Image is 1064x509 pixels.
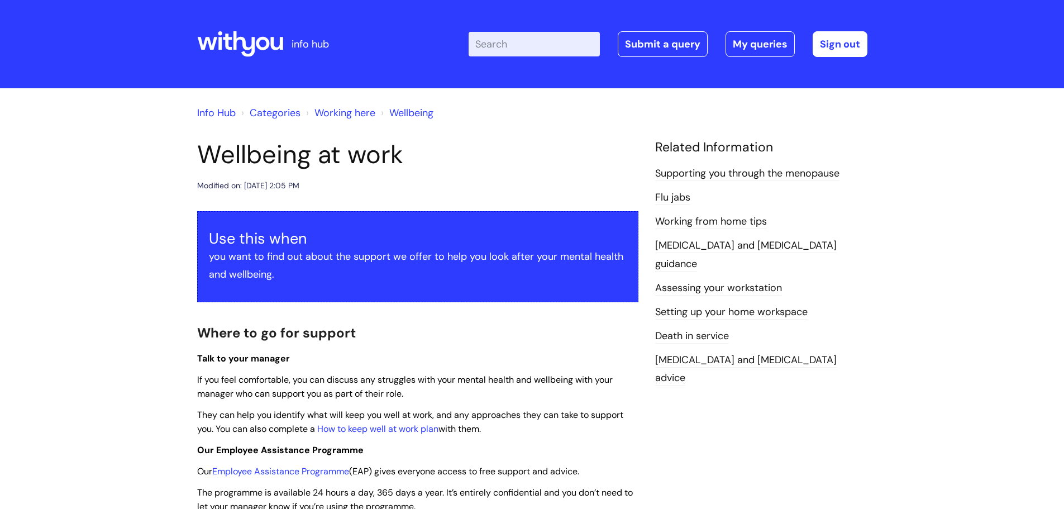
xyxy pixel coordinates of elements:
span: with them. [438,423,481,435]
span: They can help you identify what will keep you well at work, and any approaches they can take to s... [197,409,623,435]
li: Wellbeing [378,104,433,122]
input: Search [469,32,600,56]
a: [MEDICAL_DATA] and [MEDICAL_DATA] guidance [655,239,837,271]
a: Info Hub [197,106,236,120]
a: Employee Assistance Programme [212,465,349,477]
div: Modified on: [DATE] 2:05 PM [197,179,299,193]
span: Talk to your manager [197,353,290,364]
a: Setting up your home workspace [655,305,808,320]
a: Submit a query [618,31,708,57]
span: Our (EAP) gives everyone access to free support and advice. [197,465,579,477]
a: Assessing your workstation [655,281,782,296]
h1: Wellbeing at work [197,140,638,170]
a: Categories [250,106,300,120]
span: If you feel comfortable, you can discuss any struggles with your mental health and wellbeing with... [197,374,613,399]
li: Working here [303,104,375,122]
a: [MEDICAL_DATA] and [MEDICAL_DATA] advice [655,353,837,386]
span: Where to go for support [197,324,356,341]
h3: Use this when [209,230,627,248]
h4: Related Information [655,140,867,155]
li: Solution home [238,104,300,122]
span: Our Employee Assistance Programme [197,444,364,456]
a: Supporting you through the menopause [655,167,839,181]
p: info hub [292,35,329,53]
a: Flu jabs [655,191,690,205]
a: How to keep well at work plan [317,423,438,435]
p: you want to find out about the support we offer to help you look after your mental health and wel... [209,248,627,284]
a: Working from home tips [655,215,767,229]
a: Death in service [655,329,729,344]
a: Wellbeing [389,106,433,120]
a: Working here [314,106,375,120]
a: My queries [726,31,795,57]
a: Sign out [813,31,867,57]
div: | - [469,31,867,57]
